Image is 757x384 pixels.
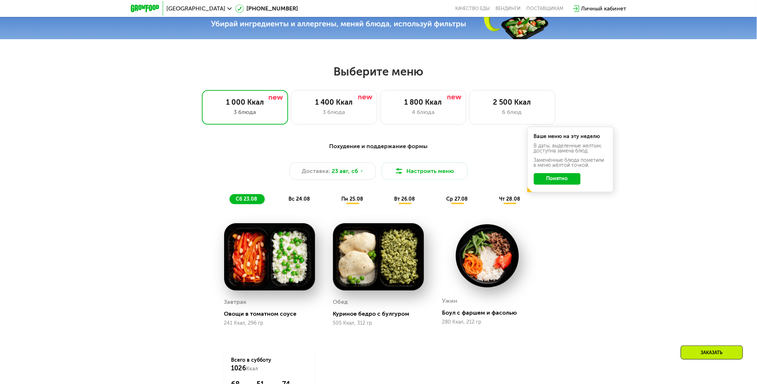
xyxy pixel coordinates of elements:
[236,196,258,202] span: сб 23.08
[447,196,468,202] span: ср 27.08
[581,4,627,13] div: Личный кабинет
[477,108,548,116] div: 6 блюд
[341,196,363,202] span: пн 25.08
[224,320,315,326] div: 241 Ккал, 296 гр
[299,98,370,106] div: 1 400 Ккал
[534,134,607,140] div: Ваше меню на эту неделю
[333,320,424,326] div: 505 Ккал, 312 гр
[302,167,330,175] span: Доставка:
[333,297,348,307] div: Обед
[382,163,468,180] button: Настроить меню
[496,6,521,12] a: Вендинги
[235,4,298,13] a: [PHONE_NUMBER]
[246,366,258,372] span: Ккал
[681,346,743,360] div: Заказать
[442,319,533,325] div: 280 Ккал, 212 гр
[299,108,370,116] div: 3 блюда
[477,98,548,106] div: 2 500 Ккал
[23,64,734,79] h2: Выберите меню
[231,357,308,372] div: Всего в субботу
[534,144,607,154] div: В даты, выделенные желтым, доступна замена блюд.
[388,98,459,106] div: 1 800 Ккал
[394,196,415,202] span: вт 26.08
[332,167,358,175] span: 23 авг, сб
[442,309,539,316] div: Боул с фаршем и фасолью
[388,108,459,116] div: 4 блюда
[209,98,281,106] div: 1 000 Ккал
[499,196,520,202] span: чт 28.08
[333,310,430,317] div: Куриное бедро с булгуром
[224,310,321,317] div: Овощи в томатном соусе
[456,6,490,12] a: Качество еды
[166,142,591,151] div: Похудение и поддержание формы
[289,196,310,202] span: вс 24.08
[534,173,581,185] button: Понятно
[527,6,564,12] div: поставщикам
[209,108,281,116] div: 3 блюда
[224,297,247,307] div: Завтрак
[167,6,226,12] span: [GEOGRAPHIC_DATA]
[442,296,457,306] div: Ужин
[534,158,607,168] div: Заменённые блюда пометили в меню жёлтой точкой.
[231,364,246,372] span: 1026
